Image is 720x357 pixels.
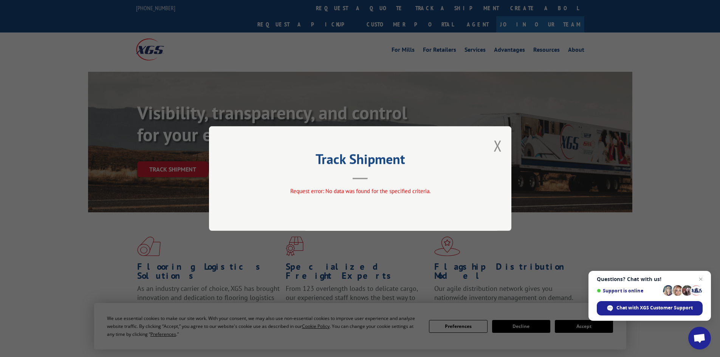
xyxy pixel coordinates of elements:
[696,275,705,284] span: Close chat
[597,288,660,294] span: Support is online
[616,304,693,311] span: Chat with XGS Customer Support
[247,154,474,168] h2: Track Shipment
[290,187,430,195] span: Request error: No data was found for the specified criteria.
[688,327,711,349] div: Open chat
[597,301,703,315] div: Chat with XGS Customer Support
[494,136,502,156] button: Close modal
[597,276,703,282] span: Questions? Chat with us!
